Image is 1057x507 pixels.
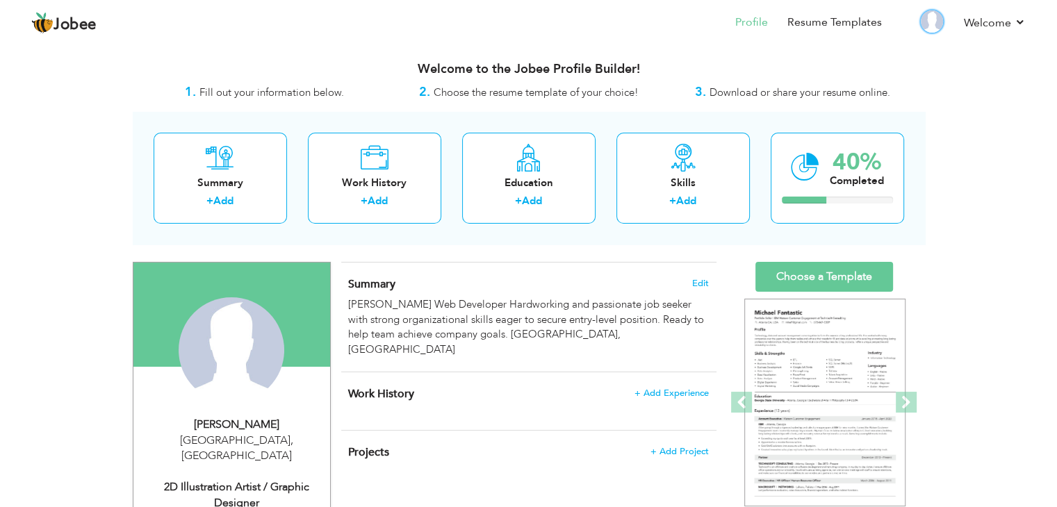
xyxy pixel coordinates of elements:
a: Add [213,194,233,208]
span: Edit [692,279,709,288]
h4: Adding a summary is a quick and easy way to highlight your experience and interests. [348,277,708,291]
span: Projects [348,444,389,460]
a: Choose a Template [755,262,893,292]
a: Jobee [31,12,97,34]
div: Work History [319,176,430,190]
a: Add [368,194,388,208]
h4: This helps to highlight the project, tools and skills you have worked on. [348,445,708,459]
span: Download or share your resume online. [710,85,890,99]
a: Add [676,194,696,208]
span: , [290,433,293,448]
div: Education [473,176,584,190]
div: [GEOGRAPHIC_DATA] [GEOGRAPHIC_DATA] [144,433,330,465]
a: Welcome [964,15,1026,31]
a: Resume Templates [787,15,882,31]
span: Choose the resume template of your choice! [434,85,639,99]
label: + [206,194,213,208]
img: jobee.io [31,12,54,34]
a: Profile [735,15,768,31]
span: Fill out your information below. [199,85,344,99]
h4: This helps to show the companies you have worked for. [348,387,708,401]
div: [PERSON_NAME] [144,417,330,433]
span: + Add Project [650,447,709,456]
div: Summary [165,176,276,190]
strong: 3. [695,83,706,101]
h3: Welcome to the Jobee Profile Builder! [133,63,925,76]
div: 40% [830,151,884,174]
span: Work History [348,386,414,401]
div: Skills [628,176,739,190]
label: + [669,194,676,208]
img: Arbaz Khan [179,297,284,403]
img: Profile Img [921,10,943,33]
label: + [515,194,522,208]
strong: 1. [185,83,196,101]
div: [PERSON_NAME] Web Developer Hardworking and passionate job seeker with strong organizational skil... [348,297,708,357]
strong: 2. [419,83,430,101]
a: Add [522,194,542,208]
div: Completed [830,174,884,188]
span: Jobee [54,17,97,33]
span: + Add Experience [634,388,709,398]
label: + [361,194,368,208]
span: Summary [348,276,395,292]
